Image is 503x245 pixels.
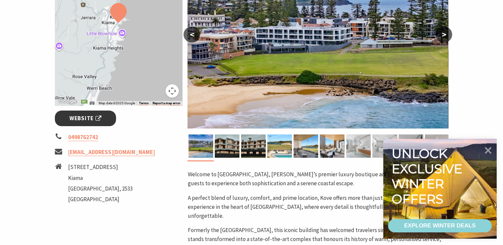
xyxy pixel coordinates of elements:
li: [STREET_ADDRESS] [68,163,133,172]
button: Map camera controls [166,84,179,98]
a: [EMAIL_ADDRESS][DOMAIN_NAME] [68,148,155,156]
button: > [436,27,452,42]
button: Keyboard shortcuts [90,101,94,106]
div: Unlock exclusive winter offers [392,146,465,206]
a: 0498762742 [68,133,98,141]
li: [GEOGRAPHIC_DATA], 2533 [68,184,133,193]
div: EXPLORE WINTER DEALS [404,219,475,232]
a: EXPLORE WINTER DEALS [388,219,492,232]
a: Terms (opens in new tab) [139,101,148,105]
p: A perfect blend of luxury, comfort, and prime location, Kove offers more than just a place to sta... [188,194,448,221]
p: Welcome to [GEOGRAPHIC_DATA], [PERSON_NAME]’s premier luxury boutique accommodation, inviting gue... [188,170,448,188]
a: Open this area in Google Maps (opens a new window) [57,97,78,106]
li: [GEOGRAPHIC_DATA] [68,195,133,204]
a: Report a map error [152,101,180,105]
a: Website [55,111,116,126]
span: Map data ©2025 Google [98,101,135,105]
li: Kiama [68,174,133,183]
span: Website [69,114,101,123]
button: < [184,27,200,42]
img: Google [57,97,78,106]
